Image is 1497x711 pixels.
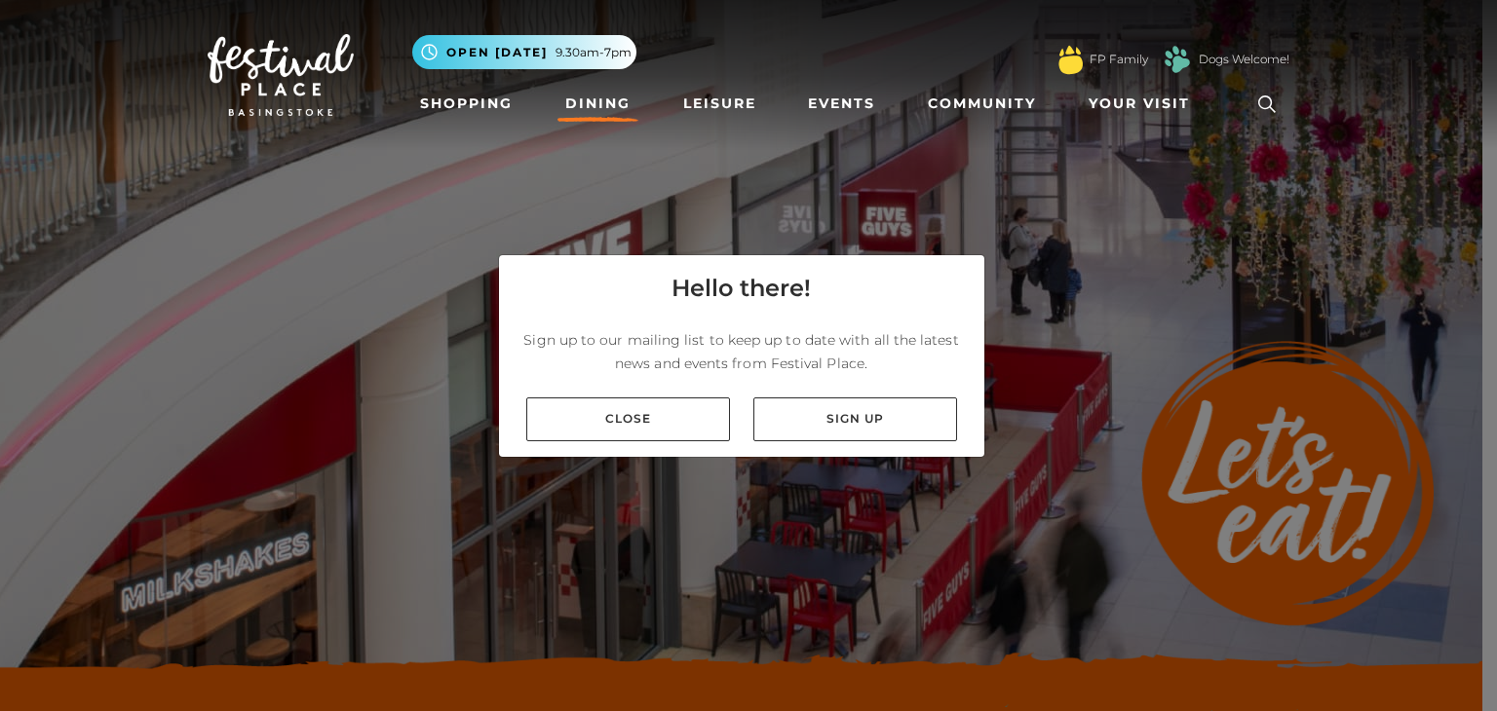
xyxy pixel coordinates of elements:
[515,328,969,375] p: Sign up to our mailing list to keep up to date with all the latest news and events from Festival ...
[920,86,1044,122] a: Community
[556,44,632,61] span: 9.30am-7pm
[1089,94,1190,114] span: Your Visit
[1081,86,1208,122] a: Your Visit
[675,86,764,122] a: Leisure
[800,86,883,122] a: Events
[446,44,548,61] span: Open [DATE]
[412,86,520,122] a: Shopping
[672,271,811,306] h4: Hello there!
[412,35,636,69] button: Open [DATE] 9.30am-7pm
[1199,51,1289,68] a: Dogs Welcome!
[557,86,638,122] a: Dining
[526,397,730,441] a: Close
[208,34,354,116] img: Festival Place Logo
[1090,51,1148,68] a: FP Family
[753,397,957,441] a: Sign up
